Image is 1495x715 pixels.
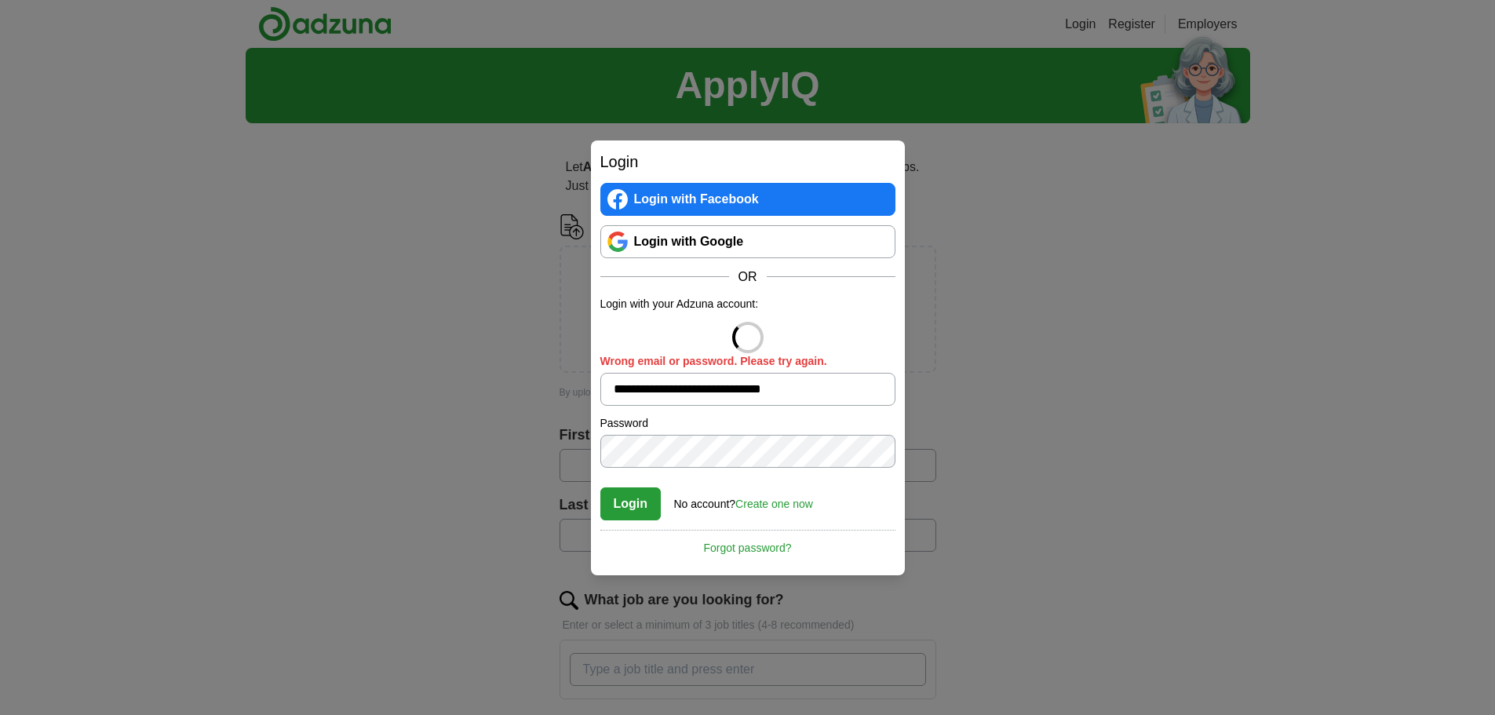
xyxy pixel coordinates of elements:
label: Wrong email or password. Please try again. [600,353,895,370]
h2: Login [600,150,895,173]
a: Login with Facebook [600,183,895,216]
p: Login with your Adzuna account: [600,296,895,312]
a: Login with Google [600,225,895,258]
button: Login [600,487,662,520]
a: Create one now [735,498,813,510]
a: Forgot password? [600,530,895,556]
span: OR [729,268,767,286]
div: No account? [674,487,813,513]
label: Password [600,415,895,432]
